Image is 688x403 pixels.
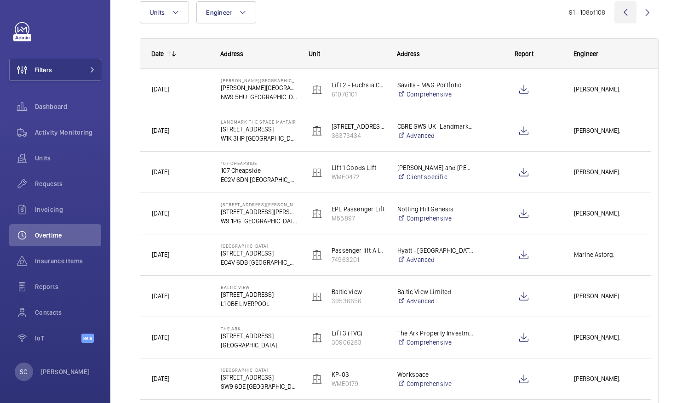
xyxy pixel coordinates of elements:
p: 39536656 [332,296,385,306]
p: Baltic view [332,287,385,296]
span: Insurance items [35,256,101,266]
span: IoT [35,334,81,343]
span: 91 - 108 108 [569,9,605,16]
img: elevator.svg [311,332,322,343]
span: Engineer [573,50,598,57]
p: Lift 1 Goods Lift [332,163,385,172]
p: [STREET_ADDRESS] [221,331,297,341]
span: Reports [35,282,101,291]
span: [PERSON_NAME]. [574,167,639,177]
span: [PERSON_NAME]. [574,84,639,95]
p: EC2V 6DN [GEOGRAPHIC_DATA] [221,175,297,184]
button: Filters [9,59,101,81]
p: SW9 6DE [GEOGRAPHIC_DATA] [221,382,297,391]
p: The Ark [221,326,297,331]
p: [GEOGRAPHIC_DATA] [221,243,297,249]
span: Units [149,9,165,16]
span: Beta [81,334,94,343]
a: Comprehensive [397,338,474,347]
img: elevator.svg [311,208,322,219]
p: L1 0BE LIVERPOOL [221,299,297,308]
a: Advanced [397,131,474,140]
p: [GEOGRAPHIC_DATA] [221,367,297,373]
p: M55897 [332,214,385,223]
p: W9 1PG [GEOGRAPHIC_DATA] [221,216,297,226]
span: [DATE] [152,251,169,258]
span: [PERSON_NAME]. [574,125,639,136]
p: 74963201 [332,255,385,264]
p: [STREET_ADDRESS] [332,122,385,131]
a: Comprehensive [397,90,474,99]
span: [PERSON_NAME]. [574,208,639,219]
span: Requests [35,179,101,188]
p: [PERSON_NAME][GEOGRAPHIC_DATA] [221,78,297,83]
p: EPL Passenger Lift [332,204,385,214]
img: elevator.svg [311,374,322,385]
p: KP-03 [332,370,385,379]
img: elevator.svg [311,125,322,136]
p: [STREET_ADDRESS] [221,125,297,134]
p: [STREET_ADDRESS] [221,290,297,299]
span: Units [35,153,101,163]
a: Advanced [397,296,474,306]
span: [DATE] [152,375,169,382]
p: Landmark The Space Mayfair [221,119,297,125]
a: Advanced [397,255,474,264]
p: Passenger lift A left side [332,246,385,255]
p: [STREET_ADDRESS][PERSON_NAME] [221,207,297,216]
p: [PERSON_NAME] and [PERSON_NAME] 107 Cheapside [397,163,474,172]
span: Unit [309,50,320,57]
p: The Ark Property Investment Company (London) Limited, C/O Helix Property Advisors Limited [397,329,474,338]
p: W1K 3HP [GEOGRAPHIC_DATA] [221,134,297,143]
span: Contacts [35,308,101,317]
span: [PERSON_NAME]. [574,332,639,343]
button: Units [140,1,189,23]
p: EC4V 6DB [GEOGRAPHIC_DATA] [221,258,297,267]
p: Savills - M&G Portfolio [397,80,474,90]
span: Dashboard [35,102,101,111]
p: Hyatt - [GEOGRAPHIC_DATA] [397,246,474,255]
span: [PERSON_NAME]. [574,374,639,384]
p: 107 Cheapside [221,160,297,166]
img: elevator.svg [311,250,322,261]
p: [PERSON_NAME][GEOGRAPHIC_DATA] [221,83,297,92]
p: Baltic View Limited [397,287,474,296]
p: 107 Cheapside [221,166,297,175]
p: 30906283 [332,338,385,347]
p: Lift 3 (TVC) [332,329,385,338]
p: [STREET_ADDRESS][PERSON_NAME] [221,202,297,207]
span: Filters [34,65,52,74]
p: SG [20,367,28,376]
p: NW9 5HU [GEOGRAPHIC_DATA] [221,92,297,102]
span: [DATE] [152,292,169,300]
span: [DATE] [152,168,169,176]
p: Lift 2 - Fuchsia Court [332,80,385,90]
p: [STREET_ADDRESS] [221,373,297,382]
p: Notting Hill Genesis [397,204,474,214]
span: of [590,9,596,16]
span: [DATE] [152,85,169,93]
span: Address [220,50,243,57]
a: Client specific [397,172,474,182]
p: [STREET_ADDRESS] [221,249,297,258]
span: [DATE] [152,127,169,134]
p: Baltic View [221,284,297,290]
p: 36373434 [332,131,385,140]
button: Engineer [196,1,256,23]
p: WME0179 [332,379,385,388]
span: [PERSON_NAME]. [574,291,639,301]
span: [DATE] [152,210,169,217]
span: Marine Astorg. [574,250,639,260]
img: elevator.svg [311,167,322,178]
span: Report [515,50,533,57]
img: elevator.svg [311,291,322,302]
p: CBRE GWS UK- Landmark The Space Mayfair [397,122,474,131]
span: Invoicing [35,205,101,214]
div: Date [151,50,164,57]
p: [GEOGRAPHIC_DATA] [221,341,297,350]
span: Engineer [206,9,232,16]
p: Workspace [397,370,474,379]
a: Comprehensive [397,379,474,388]
p: WME0472 [332,172,385,182]
span: Overtime [35,231,101,240]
